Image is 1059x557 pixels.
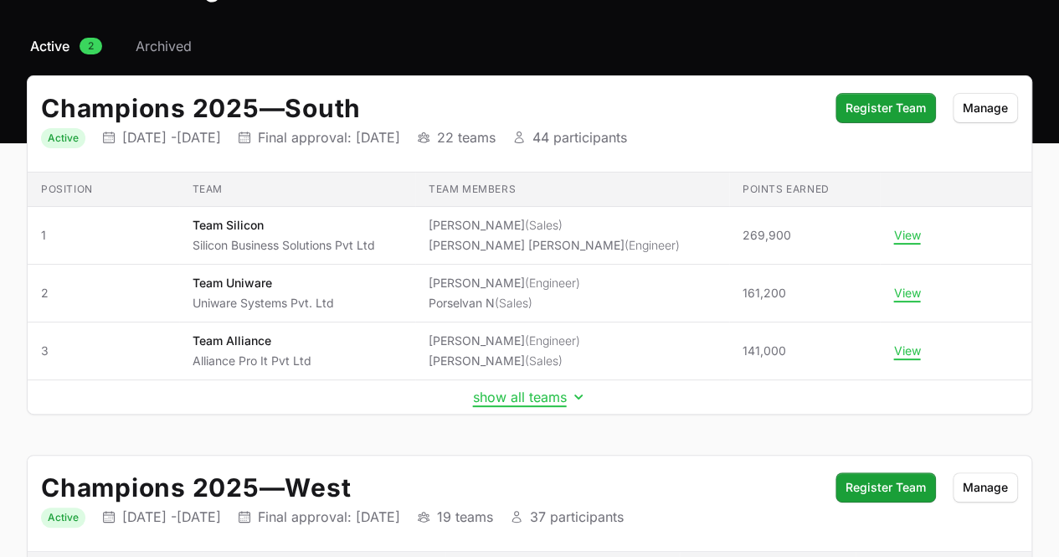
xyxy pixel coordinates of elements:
[415,173,729,207] th: Team members
[743,343,786,359] span: 141,000
[193,295,334,312] p: Uniware Systems Pvt. Ltd
[893,228,920,243] button: View
[429,295,580,312] li: Porselvan N
[437,129,496,146] p: 22 teams
[963,98,1008,118] span: Manage
[835,472,936,503] button: Register Team
[122,129,221,146] p: [DATE] - [DATE]
[41,343,166,359] span: 3
[193,217,375,234] p: Team Silicon
[258,129,400,146] p: Final approval: [DATE]
[963,477,1008,498] span: Manage
[846,98,926,118] span: Register Team
[835,93,936,123] button: Register Team
[193,353,311,369] p: Alliance Pro It Pvt Ltd
[429,275,580,291] li: [PERSON_NAME]
[429,333,580,349] li: [PERSON_NAME]
[532,129,627,146] p: 44 participants
[525,218,563,232] span: (Sales)
[179,173,415,207] th: Team
[41,472,819,503] h2: Champions 2025 West
[729,173,881,207] th: Points earned
[429,353,580,369] li: [PERSON_NAME]
[136,36,192,56] span: Archived
[893,343,920,358] button: View
[743,227,791,244] span: 269,900
[27,75,1032,415] div: Initiative details
[132,36,195,56] a: Archived
[953,93,1018,123] button: Manage
[953,472,1018,503] button: Manage
[530,508,624,525] p: 37 participants
[122,508,221,525] p: [DATE] - [DATE]
[193,275,334,291] p: Team Uniware
[41,227,166,244] span: 1
[260,472,285,503] span: —
[495,296,532,310] span: (Sales)
[437,508,493,525] p: 19 teams
[258,508,400,525] p: Final approval: [DATE]
[28,173,179,207] th: Position
[525,353,563,368] span: (Sales)
[525,333,580,348] span: (Engineer)
[80,38,102,54] span: 2
[41,93,819,123] h2: Champions 2025 South
[429,217,680,234] li: [PERSON_NAME]
[193,333,311,349] p: Team Alliance
[429,237,680,254] li: [PERSON_NAME] [PERSON_NAME]
[27,36,1032,56] nav: Initiative activity log navigation
[893,286,920,301] button: View
[473,389,587,405] button: show all teams
[846,477,926,498] span: Register Team
[743,285,786,302] span: 161,200
[260,93,285,123] span: —
[30,36,69,56] span: Active
[27,36,105,56] a: Active2
[625,238,680,252] span: (Engineer)
[525,276,580,290] span: (Engineer)
[193,237,375,254] p: Silicon Business Solutions Pvt Ltd
[41,285,166,302] span: 2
